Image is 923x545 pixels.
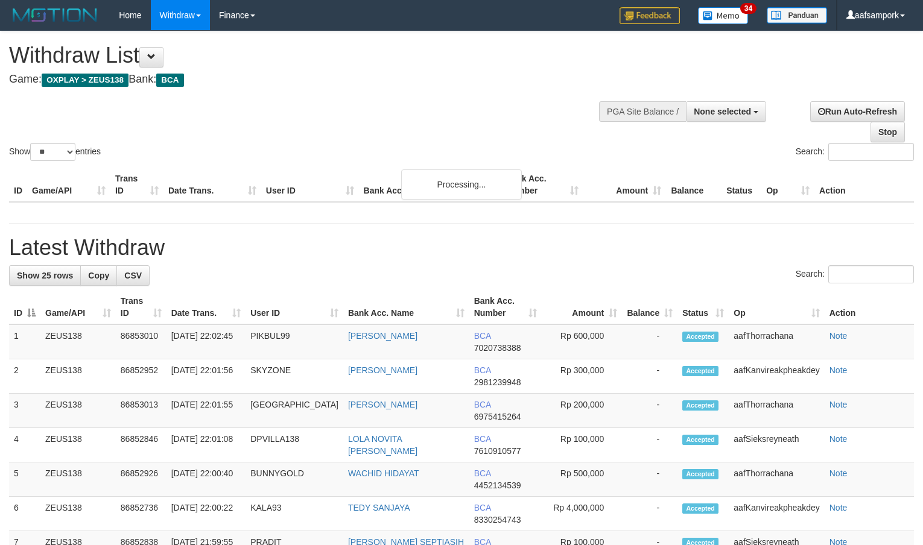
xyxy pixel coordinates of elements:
[9,290,40,324] th: ID: activate to sort column descending
[167,428,246,462] td: [DATE] 22:01:08
[622,359,677,394] td: -
[474,503,491,512] span: BCA
[682,366,718,376] span: Accepted
[30,143,75,161] select: Showentries
[17,271,73,280] span: Show 25 rows
[469,290,542,324] th: Bank Acc. Number: activate to sort column ascending
[682,435,718,445] span: Accepted
[622,324,677,359] td: -
[359,168,501,202] th: Bank Acc. Name
[246,497,343,531] td: KALA93
[796,265,914,283] label: Search:
[40,290,116,324] th: Game/API: activate to sort column ascending
[116,290,167,324] th: Trans ID: activate to sort column ascending
[9,43,603,68] h1: Withdraw List
[542,359,622,394] td: Rp 300,000
[156,74,183,87] span: BCA
[9,324,40,359] td: 1
[542,462,622,497] td: Rp 500,000
[42,74,128,87] span: OXPLAY > ZEUS138
[729,359,824,394] td: aafKanvireakpheakdey
[401,169,522,200] div: Processing...
[682,469,718,479] span: Accepted
[722,168,761,202] th: Status
[474,434,491,444] span: BCA
[828,265,914,283] input: Search:
[246,462,343,497] td: BUNNYGOLD
[124,271,142,280] span: CSV
[9,168,27,202] th: ID
[348,503,410,512] a: TEDY SANJAYA
[767,7,827,24] img: panduan.png
[474,400,491,409] span: BCA
[729,394,824,428] td: aafThorrachana
[246,290,343,324] th: User ID: activate to sort column ascending
[9,6,101,24] img: MOTION_logo.png
[829,365,848,375] a: Note
[501,168,583,202] th: Bank Acc. Number
[622,497,677,531] td: -
[116,324,167,359] td: 86853010
[474,480,521,490] span: Copy 4452134539 to clipboard
[829,400,848,409] a: Note
[542,290,622,324] th: Amount: activate to sort column ascending
[9,428,40,462] td: 4
[474,515,521,525] span: Copy 8330254743 to clipboard
[829,434,848,444] a: Note
[40,497,116,531] td: ZEUS138
[474,377,521,387] span: Copy 2981239948 to clipboard
[40,324,116,359] td: ZEUS138
[682,503,718,514] span: Accepted
[40,462,116,497] td: ZEUS138
[740,3,756,14] span: 34
[261,168,359,202] th: User ID
[116,265,150,286] a: CSV
[348,400,417,409] a: [PERSON_NAME]
[27,168,110,202] th: Game/API
[474,412,521,421] span: Copy 6975415264 to clipboard
[348,434,417,456] a: LOLA NOVITA [PERSON_NAME]
[698,7,749,24] img: Button%20Memo.svg
[686,101,766,122] button: None selected
[474,365,491,375] span: BCA
[9,236,914,260] h1: Latest Withdraw
[9,359,40,394] td: 2
[116,462,167,497] td: 86852926
[116,497,167,531] td: 86852736
[474,468,491,478] span: BCA
[729,290,824,324] th: Op: activate to sort column ascending
[343,290,469,324] th: Bank Acc. Name: activate to sort column ascending
[167,359,246,394] td: [DATE] 22:01:56
[825,290,914,324] th: Action
[116,428,167,462] td: 86852846
[677,290,729,324] th: Status: activate to sort column ascending
[246,359,343,394] td: SKYZONE
[694,107,751,116] span: None selected
[40,428,116,462] td: ZEUS138
[9,497,40,531] td: 6
[474,446,521,456] span: Copy 7610910577 to clipboard
[9,394,40,428] td: 3
[761,168,814,202] th: Op
[622,428,677,462] td: -
[829,468,848,478] a: Note
[729,428,824,462] td: aafSieksreyneath
[9,143,101,161] label: Show entries
[167,324,246,359] td: [DATE] 22:02:45
[116,394,167,428] td: 86853013
[542,394,622,428] td: Rp 200,000
[682,400,718,411] span: Accepted
[348,468,419,478] a: WACHID HIDAYAT
[666,168,722,202] th: Balance
[814,168,914,202] th: Action
[80,265,117,286] a: Copy
[88,271,109,280] span: Copy
[9,462,40,497] td: 5
[828,143,914,161] input: Search:
[620,7,680,24] img: Feedback.jpg
[542,324,622,359] td: Rp 600,000
[682,332,718,342] span: Accepted
[167,497,246,531] td: [DATE] 22:00:22
[729,462,824,497] td: aafThorrachana
[599,101,686,122] div: PGA Site Balance /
